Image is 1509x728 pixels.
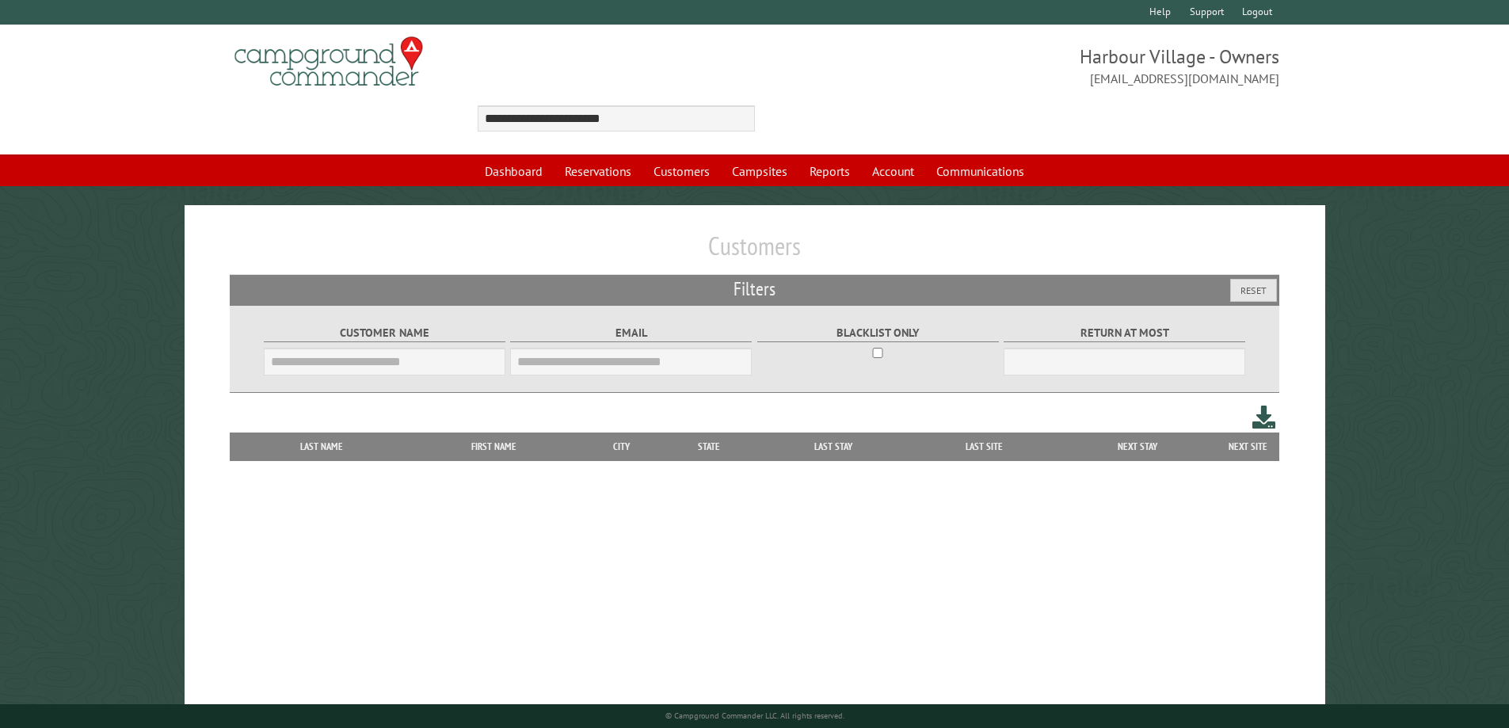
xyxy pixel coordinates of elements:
a: Download this customer list (.csv) [1252,402,1275,432]
a: Account [863,156,924,186]
label: Blacklist only [757,324,999,342]
th: Last Site [909,433,1058,461]
th: Last Stay [757,433,909,461]
label: Customer Name [264,324,505,342]
a: Reports [800,156,859,186]
h1: Customers [230,231,1280,274]
a: Customers [644,156,719,186]
th: Next Stay [1059,433,1217,461]
a: Reservations [555,156,641,186]
img: Campground Commander [230,31,428,93]
th: First Name [406,433,582,461]
a: Campsites [722,156,797,186]
th: Next Site [1216,433,1279,461]
a: Communications [927,156,1034,186]
a: Dashboard [475,156,552,186]
label: Return at most [1004,324,1245,342]
small: © Campground Commander LLC. All rights reserved. [665,711,844,721]
th: City [582,433,661,461]
label: Email [510,324,752,342]
h2: Filters [230,275,1280,305]
button: Reset [1230,279,1277,302]
th: State [661,433,758,461]
th: Last Name [238,433,406,461]
span: Harbour Village - Owners [EMAIL_ADDRESS][DOMAIN_NAME] [755,44,1280,88]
